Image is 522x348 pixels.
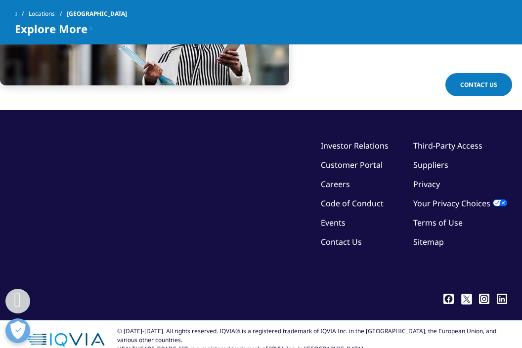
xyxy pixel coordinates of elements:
[445,73,512,96] a: Contact Us
[413,217,463,228] a: Terms of Use
[321,198,384,209] a: Code of Conduct
[460,80,497,89] span: Contact Us
[15,23,87,35] span: Explore More
[321,179,350,190] a: Careers
[413,140,482,151] a: Third-Party Access
[321,217,346,228] a: Events
[413,179,440,190] a: Privacy
[321,140,389,151] a: Investor Relations
[29,5,67,23] a: Locations
[413,159,448,170] a: Suppliers
[413,198,507,209] a: Your Privacy Choices
[5,318,30,343] button: Open Preferences
[321,159,383,170] a: Customer Portal
[413,236,444,247] a: Sitemap
[321,236,362,247] a: Contact Us
[67,5,127,23] span: [GEOGRAPHIC_DATA]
